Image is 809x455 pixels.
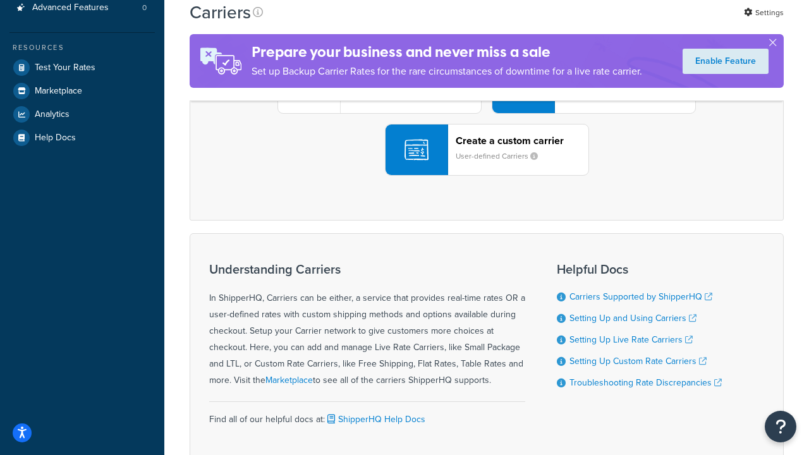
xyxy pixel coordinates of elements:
img: icon-carrier-custom-c93b8a24.svg [404,138,429,162]
a: Analytics [9,103,155,126]
a: Carriers Supported by ShipperHQ [569,290,712,303]
div: In ShipperHQ, Carriers can be either, a service that provides real-time rates OR a user-defined r... [209,262,525,389]
a: Setting Up and Using Carriers [569,312,696,325]
header: Create a custom carrier [456,135,588,147]
p: Set up Backup Carrier Rates for the rare circumstances of downtime for a live rate carrier. [252,63,642,80]
h3: Helpful Docs [557,262,722,276]
span: Test Your Rates [35,63,95,73]
span: Advanced Features [32,3,109,13]
div: Resources [9,42,155,53]
a: ShipperHQ Help Docs [325,413,425,426]
h4: Prepare your business and never miss a sale [252,42,642,63]
a: Help Docs [9,126,155,149]
div: Find all of our helpful docs at: [209,401,525,428]
img: ad-rules-rateshop-fe6ec290ccb7230408bd80ed9643f0289d75e0ffd9eb532fc0e269fcd187b520.png [190,34,252,88]
a: Marketplace [9,80,155,102]
a: Enable Feature [683,49,769,74]
span: Analytics [35,109,70,120]
a: Troubleshooting Rate Discrepancies [569,376,722,389]
span: 0 [142,3,147,13]
a: Marketplace [265,373,313,387]
a: Settings [744,4,784,21]
h3: Understanding Carriers [209,262,525,276]
a: Setting Up Custom Rate Carriers [569,355,707,368]
a: Test Your Rates [9,56,155,79]
span: Help Docs [35,133,76,143]
span: Marketplace [35,86,82,97]
button: Create a custom carrierUser-defined Carriers [385,124,589,176]
small: User-defined Carriers [456,150,548,162]
button: Open Resource Center [765,411,796,442]
a: Setting Up Live Rate Carriers [569,333,693,346]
